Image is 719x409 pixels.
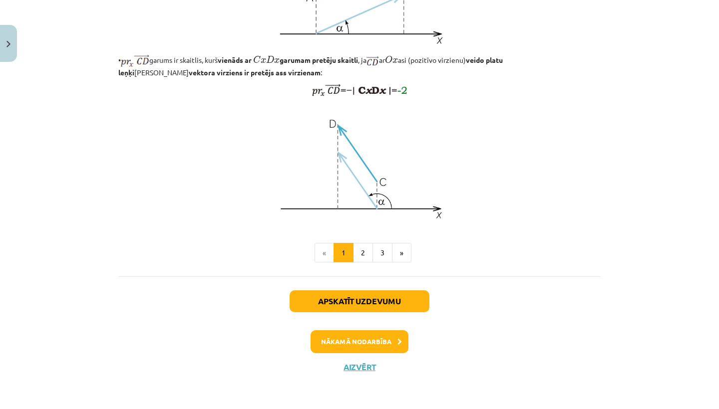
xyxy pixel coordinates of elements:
b: vienāds ar [218,55,252,64]
span: x [261,58,266,63]
button: Aizvērt [341,362,378,372]
b: veido platu leņķi [118,55,503,77]
button: Nākamā nodarbība [311,330,408,353]
button: 2 [353,243,373,263]
button: » [392,243,411,263]
p: • garums ir skaitlis, kurš , ja ar asi (pozitīvo virzienu) [PERSON_NAME] : [118,53,601,78]
b: vektora virziens ir pretējs ass virzienam [189,68,321,77]
button: 1 [334,243,354,263]
img: icon-close-lesson-0947bae3869378f0d4975bcd49f059093ad1ed9edebbc8119c70593378902aed.svg [6,41,10,47]
span: x [274,58,280,63]
span: x [392,58,398,63]
button: Apskatīt uzdevumu [290,290,429,312]
b: garumam pretēju skaitli [252,55,358,64]
span: D [266,56,274,63]
nav: Page navigation example [118,243,601,263]
button: 3 [372,243,392,263]
span: C [253,56,261,63]
span: O [385,56,392,63]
